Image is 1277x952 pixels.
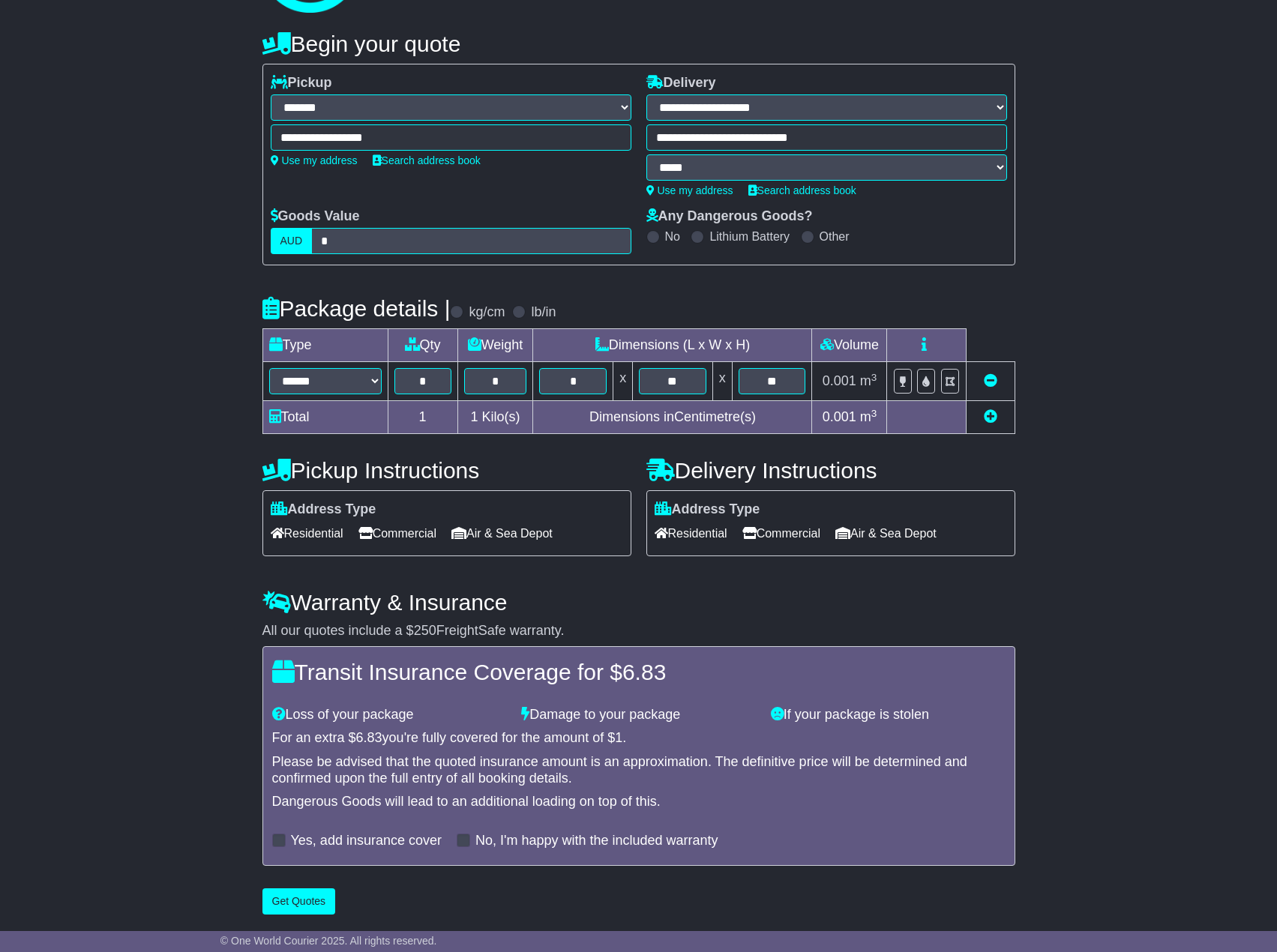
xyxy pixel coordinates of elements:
[860,409,877,424] span: m
[613,362,633,401] td: x
[272,794,1006,810] div: Dangerous Goods will lead to an additional loading on top of this.
[712,362,732,401] td: x
[262,329,388,362] td: Type
[262,401,388,434] td: Total
[271,154,358,166] a: Use my address
[531,304,556,321] label: lb/in
[262,623,1015,639] div: All our quotes include a $ FreightSafe warranty.
[871,372,877,383] sup: 3
[272,730,1006,747] div: For an extra $ you're fully covered for the amount of $ .
[414,623,436,638] span: 250
[220,935,437,947] span: © One World Courier 2025. All rights reserved.
[271,522,343,545] span: Residential
[646,458,1015,483] h4: Delivery Instructions
[272,660,1006,684] h4: Transit Insurance Coverage for $
[470,409,478,424] span: 1
[646,184,733,196] a: Use my address
[748,184,856,196] a: Search address book
[373,154,481,166] a: Search address book
[262,590,1015,615] h4: Warranty & Insurance
[622,660,666,684] span: 6.83
[262,458,631,483] h4: Pickup Instructions
[646,75,716,91] label: Delivery
[475,833,718,849] label: No, I'm happy with the included warranty
[271,501,376,518] label: Address Type
[262,31,1015,56] h4: Begin your quote
[860,373,877,388] span: m
[457,329,533,362] td: Weight
[272,754,1006,786] div: Please be advised that the quoted insurance amount is an approximation. The definitive price will...
[812,329,887,362] td: Volume
[291,833,442,849] label: Yes, add insurance cover
[871,408,877,419] sup: 3
[823,373,856,388] span: 0.001
[265,707,514,723] div: Loss of your package
[835,522,937,545] span: Air & Sea Depot
[262,888,336,915] button: Get Quotes
[262,296,451,321] h4: Package details |
[388,329,457,362] td: Qty
[820,229,850,244] label: Other
[514,707,763,723] div: Damage to your package
[457,401,533,434] td: Kilo(s)
[655,522,727,545] span: Residential
[271,228,313,254] label: AUD
[356,730,382,745] span: 6.83
[358,522,436,545] span: Commercial
[451,522,553,545] span: Air & Sea Depot
[655,501,760,518] label: Address Type
[646,208,813,225] label: Any Dangerous Goods?
[823,409,856,424] span: 0.001
[533,329,812,362] td: Dimensions (L x W x H)
[984,409,997,424] a: Add new item
[984,373,997,388] a: Remove this item
[665,229,680,244] label: No
[709,229,790,244] label: Lithium Battery
[271,75,332,91] label: Pickup
[763,707,1013,723] div: If your package is stolen
[742,522,820,545] span: Commercial
[615,730,622,745] span: 1
[533,401,812,434] td: Dimensions in Centimetre(s)
[469,304,505,321] label: kg/cm
[388,401,457,434] td: 1
[271,208,360,225] label: Goods Value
